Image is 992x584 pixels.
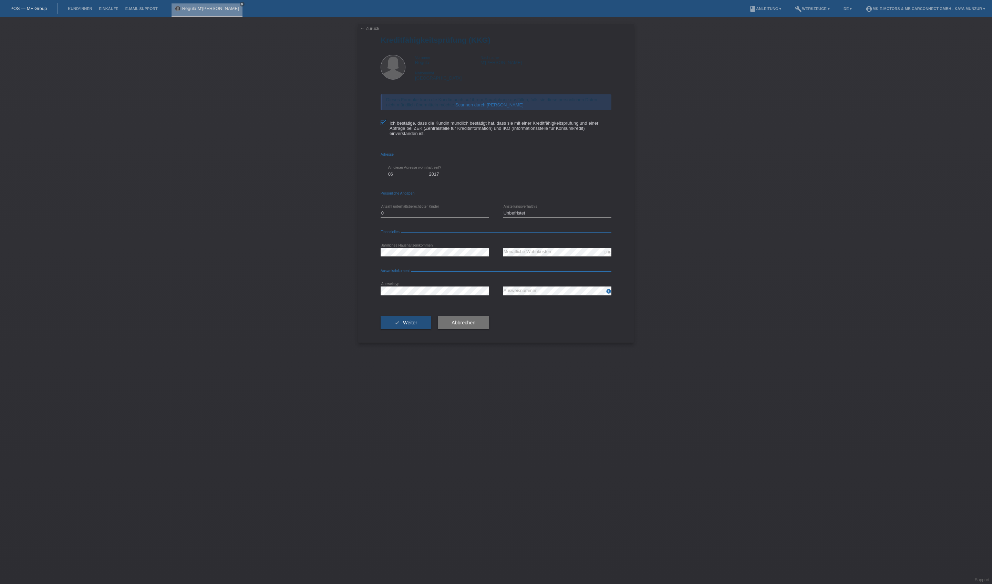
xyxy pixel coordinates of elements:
[438,316,489,329] button: Abbrechen
[840,7,855,11] a: DE ▾
[606,289,611,294] i: info
[360,26,379,31] a: ← Zurück
[975,577,989,582] a: Support
[603,250,611,254] div: CHF
[749,6,756,12] i: book
[415,71,434,75] span: Nationalität
[455,102,524,107] a: Scannen durch [PERSON_NAME]
[394,320,400,325] i: check
[415,55,430,60] span: Vorname
[403,320,417,325] span: Weiter
[866,6,872,12] i: account_circle
[122,7,161,11] a: E-Mail Support
[381,269,411,273] span: Ausweisdokument
[792,7,833,11] a: buildWerkzeuge ▾
[182,6,239,11] a: Regula M'[PERSON_NAME]
[480,55,546,65] div: M'[PERSON_NAME]
[240,2,244,6] i: close
[415,55,480,65] div: Regula
[795,6,802,12] i: build
[746,7,785,11] a: bookAnleitung ▾
[64,7,95,11] a: Kund*innen
[480,55,499,60] span: Nachname
[381,94,611,110] div: Dieses Formular kann die Kundin auch auf ihrem Smartphone ausfüllen, falls sie diese persönlichen...
[10,6,47,11] a: POS — MF Group
[381,36,611,44] h1: Kreditfähigkeitsprüfung (KKG)
[862,7,989,11] a: account_circleMK E-MOTORS & MB CarConnect GmbH - Kaya Munzur ▾
[415,70,480,81] div: [GEOGRAPHIC_DATA]
[381,191,416,195] span: Persönliche Angaben
[606,291,611,295] a: info
[381,316,431,329] button: check Weiter
[381,230,401,234] span: Finanzielles
[240,2,245,7] a: close
[95,7,122,11] a: Einkäufe
[381,153,395,156] span: Adresse
[381,121,611,136] label: Ich bestätige, dass die Kundin mündlich bestätigt hat, dass sie mit einer Kreditfähigkeitsprüfung...
[452,320,475,325] span: Abbrechen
